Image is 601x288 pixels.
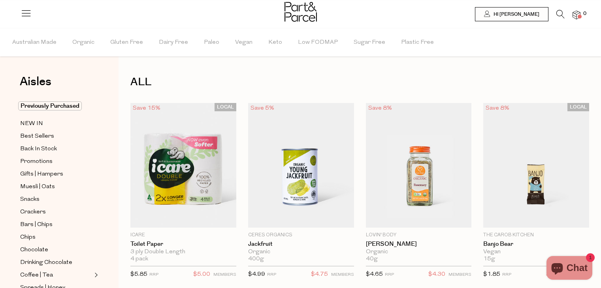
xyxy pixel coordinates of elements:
[248,271,265,277] span: $4.99
[354,29,385,56] span: Sugar Free
[110,29,143,56] span: Gluten Free
[544,256,595,282] inbox-online-store-chat: Shopify online store chat
[20,245,92,255] a: Chocolate
[193,269,210,280] span: $5.00
[483,249,589,256] div: Vegan
[248,256,264,263] span: 400g
[267,273,276,277] small: RRP
[20,101,92,111] a: Previously Purchased
[20,207,92,217] a: Crackers
[483,241,589,248] a: Banjo Bear
[130,103,163,114] div: Save 15%
[581,10,588,17] span: 0
[284,2,317,22] img: Part&Parcel
[248,103,277,114] div: Save 5%
[366,256,378,263] span: 40g
[248,249,354,256] div: Organic
[12,29,57,56] span: Australian Made
[475,7,548,21] a: Hi [PERSON_NAME]
[72,29,94,56] span: Organic
[248,103,354,228] img: Jackfruit
[483,256,495,263] span: 15g
[18,101,82,110] span: Previously Purchased
[20,119,43,129] span: NEW IN
[502,273,511,277] small: RRP
[448,273,471,277] small: MEMBERS
[20,271,53,280] span: Coffee | Tea
[366,103,394,114] div: Save 8%
[20,220,92,230] a: Bars | Chips
[311,269,328,280] span: $4.75
[130,256,148,263] span: 4 pack
[20,169,92,179] a: Gifts | Hampers
[366,241,472,248] a: [PERSON_NAME]
[20,182,92,192] a: Muesli | Oats
[248,241,354,248] a: Jackfruit
[159,29,188,56] span: Dairy Free
[235,29,252,56] span: Vegan
[428,269,445,280] span: $4.30
[20,233,36,242] span: Chips
[567,103,589,111] span: LOCAL
[20,144,57,154] span: Back In Stock
[20,76,51,95] a: Aisles
[401,29,434,56] span: Plastic Free
[20,270,92,280] a: Coffee | Tea
[20,170,63,179] span: Gifts | Hampers
[20,220,53,230] span: Bars | Chips
[20,73,51,90] span: Aisles
[130,241,236,248] a: Toilet Paper
[20,157,92,166] a: Promotions
[298,29,338,56] span: Low FODMAP
[20,258,72,267] span: Drinking Chocolate
[20,182,55,192] span: Muesli | Oats
[483,103,512,114] div: Save 8%
[20,132,54,141] span: Best Sellers
[130,103,236,228] img: Toilet Paper
[130,271,147,277] span: $5.85
[149,273,158,277] small: RRP
[20,119,92,129] a: NEW IN
[20,258,92,267] a: Drinking Chocolate
[20,194,92,204] a: Snacks
[92,270,98,280] button: Expand/Collapse Coffee | Tea
[20,195,40,204] span: Snacks
[492,11,539,18] span: Hi [PERSON_NAME]
[366,271,383,277] span: $4.65
[20,245,48,255] span: Chocolate
[366,249,472,256] div: Organic
[248,232,354,239] p: Ceres Organics
[213,273,236,277] small: MEMBERS
[268,29,282,56] span: Keto
[130,73,589,91] h1: ALL
[331,273,354,277] small: MEMBERS
[20,157,53,166] span: Promotions
[130,249,236,256] div: 3 ply Double Length
[483,103,589,228] img: Banjo Bear
[130,232,236,239] p: icare
[385,273,394,277] small: RRP
[20,131,92,141] a: Best Sellers
[483,271,500,277] span: $1.85
[215,103,236,111] span: LOCAL
[20,144,92,154] a: Back In Stock
[366,232,472,239] p: Lovin' Body
[573,11,580,19] a: 0
[204,29,219,56] span: Paleo
[20,232,92,242] a: Chips
[483,232,589,239] p: The Carob Kitchen
[366,103,472,228] img: Rosemary
[20,208,46,217] span: Crackers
